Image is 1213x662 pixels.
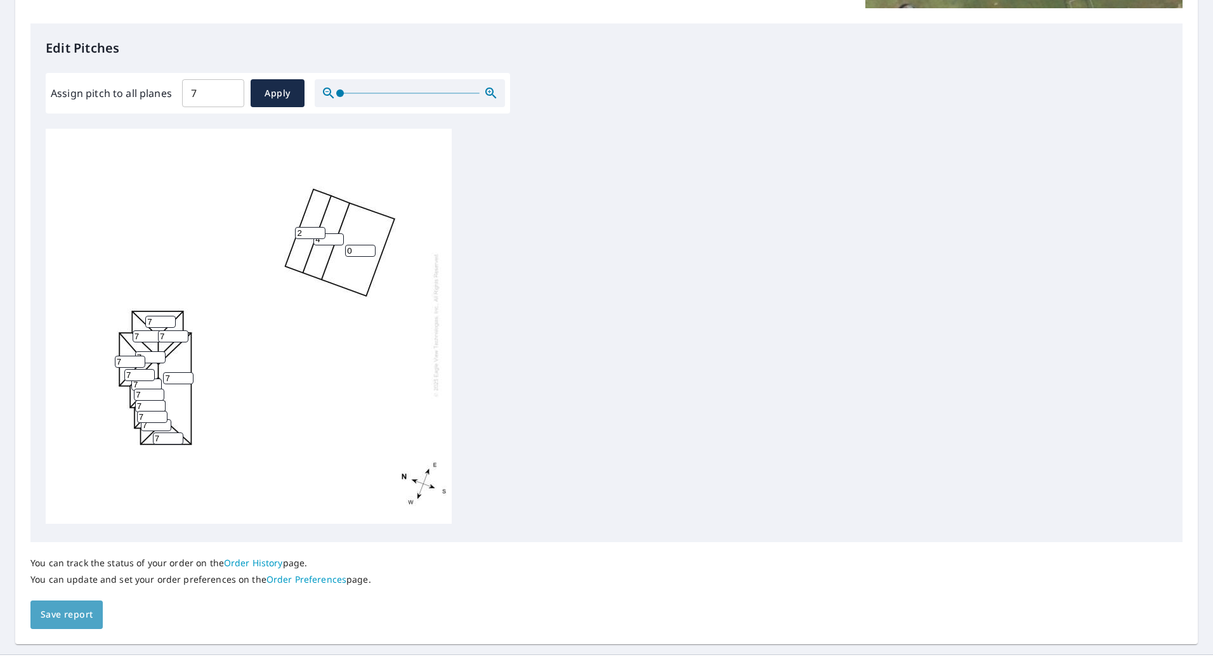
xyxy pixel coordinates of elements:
[266,573,346,585] a: Order Preferences
[30,574,371,585] p: You can update and set your order preferences on the page.
[182,75,244,111] input: 00.0
[261,86,294,101] span: Apply
[30,600,103,629] button: Save report
[46,39,1167,58] p: Edit Pitches
[51,86,172,101] label: Assign pitch to all planes
[41,607,93,623] span: Save report
[224,557,283,569] a: Order History
[30,557,371,569] p: You can track the status of your order on the page.
[251,79,305,107] button: Apply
